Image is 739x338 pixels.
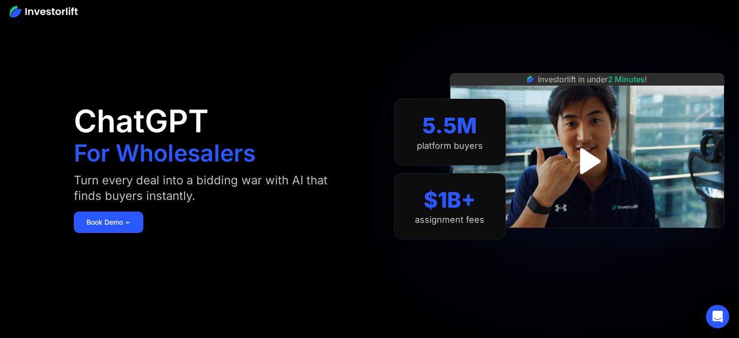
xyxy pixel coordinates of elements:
div: platform buyers [417,141,483,151]
a: Book Demo ➢ [74,212,143,233]
div: $1B+ [424,187,476,213]
h1: ChatGPT [74,106,208,137]
div: 5.5M [422,113,477,139]
h1: For Wholesalers [74,142,256,165]
div: Investorlift in under ! [538,73,647,85]
span: 2 Minutes [608,74,645,84]
div: Open Intercom Messenger [706,305,729,328]
a: open lightbox [566,140,609,183]
div: Turn every deal into a bidding war with AI that finds buyers instantly. [74,173,341,204]
div: assignment fees [415,214,484,225]
iframe: Customer reviews powered by Trustpilot [514,233,660,245]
